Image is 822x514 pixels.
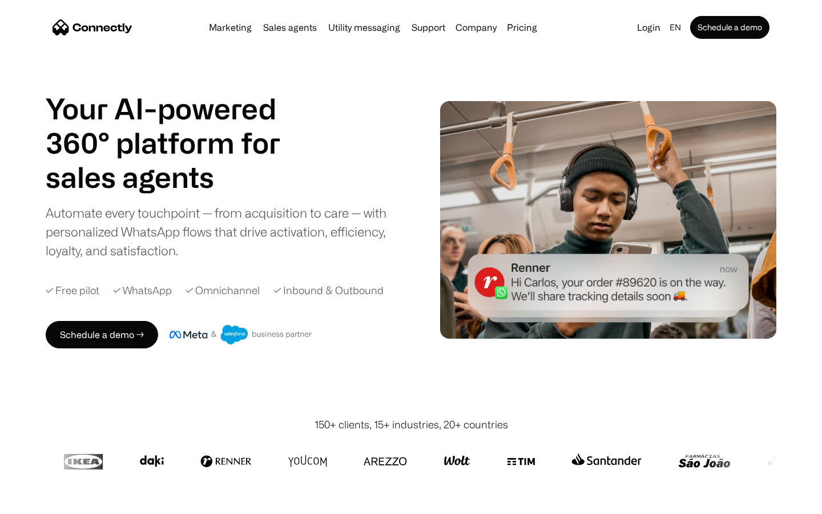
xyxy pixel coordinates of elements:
[46,203,405,260] div: Automate every touchpoint — from acquisition to care — with personalized WhatsApp flows that driv...
[46,160,308,194] h1: sales agents
[23,494,68,510] ul: Language list
[456,19,497,35] div: Company
[407,23,450,32] a: Support
[46,91,308,160] h1: Your AI-powered 360° platform for
[273,283,384,298] div: ✓ Inbound & Outbound
[690,16,769,39] a: Schedule a demo
[11,493,68,510] aside: Language selected: English
[502,23,542,32] a: Pricing
[170,325,312,344] img: Meta and Salesforce business partner badge.
[113,283,172,298] div: ✓ WhatsApp
[315,417,508,432] div: 150+ clients, 15+ industries, 20+ countries
[670,19,681,35] div: en
[186,283,260,298] div: ✓ Omnichannel
[259,23,321,32] a: Sales agents
[46,283,99,298] div: ✓ Free pilot
[46,321,158,348] a: Schedule a demo →
[324,23,405,32] a: Utility messaging
[632,19,665,35] a: Login
[204,23,256,32] a: Marketing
